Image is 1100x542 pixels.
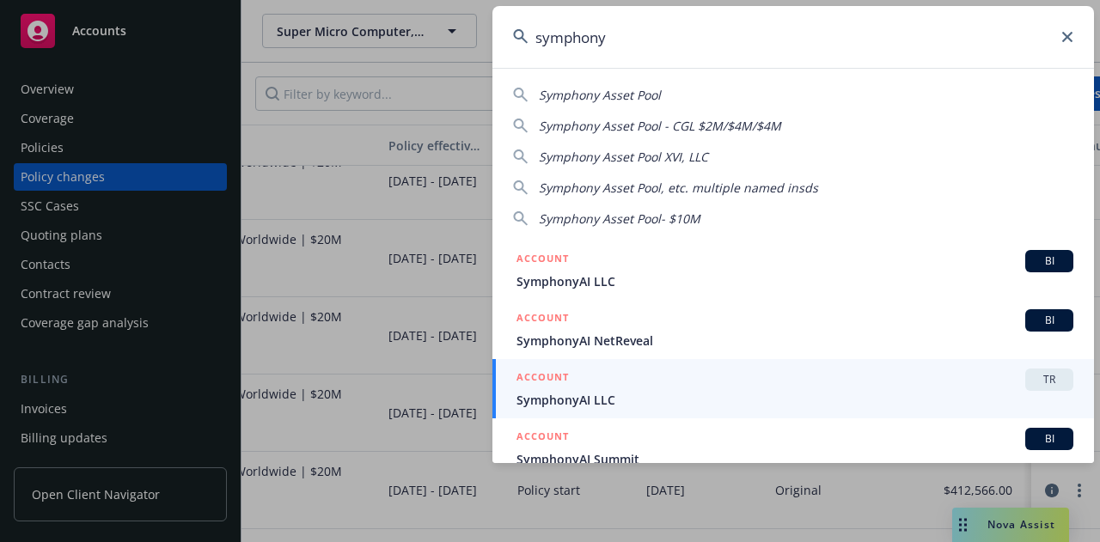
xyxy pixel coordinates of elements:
span: SymphonyAI LLC [516,272,1073,290]
span: Symphony Asset Pool- $10M [539,210,700,227]
span: TR [1032,372,1066,387]
a: ACCOUNTBISymphonyAI Summit [492,418,1094,478]
a: ACCOUNTTRSymphonyAI LLC [492,359,1094,418]
span: SymphonyAI NetReveal [516,332,1073,350]
h5: ACCOUNT [516,309,569,330]
span: BI [1032,431,1066,447]
h5: ACCOUNT [516,428,569,448]
a: ACCOUNTBISymphonyAI LLC [492,241,1094,300]
h5: ACCOUNT [516,368,569,389]
a: ACCOUNTBISymphonyAI NetReveal [492,300,1094,359]
span: BI [1032,313,1066,328]
span: Symphony Asset Pool, etc. multiple named insds [539,180,818,196]
h5: ACCOUNT [516,250,569,271]
input: Search... [492,6,1094,68]
span: Symphony Asset Pool XVI, LLC [539,149,708,165]
span: Symphony Asset Pool - CGL $2M/$4M/$4M [539,118,781,134]
span: BI [1032,253,1066,269]
span: Symphony Asset Pool [539,87,661,103]
span: SymphonyAI Summit [516,450,1073,468]
span: SymphonyAI LLC [516,391,1073,409]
